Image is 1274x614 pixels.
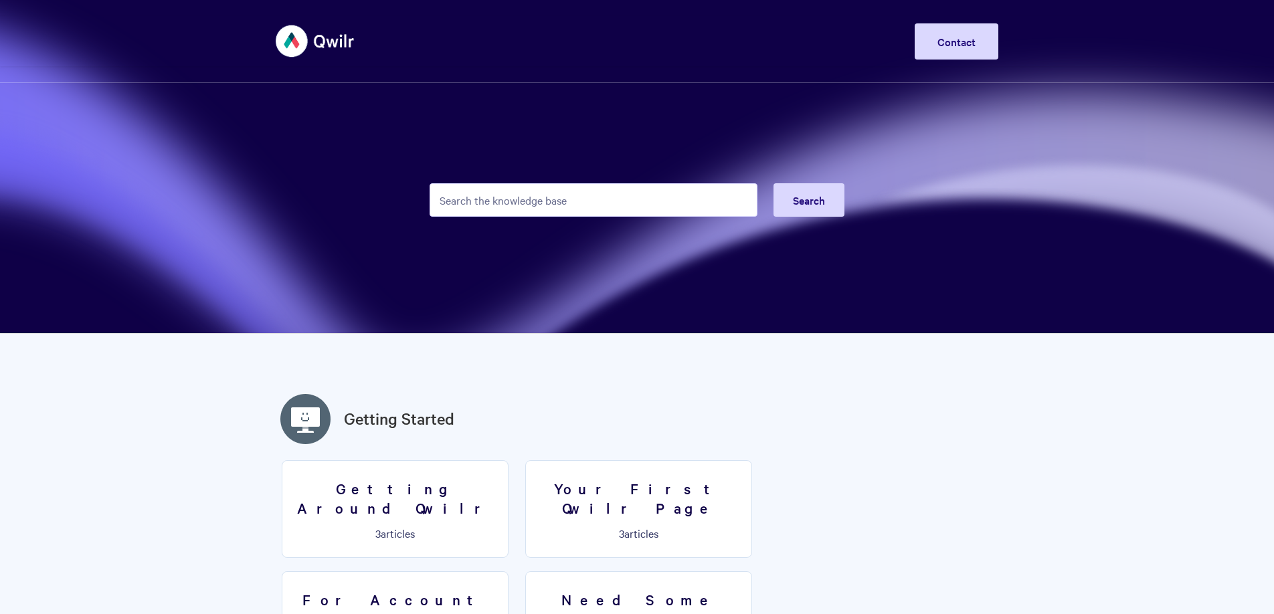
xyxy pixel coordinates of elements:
span: Search [793,193,825,207]
p: articles [290,527,500,539]
p: articles [534,527,743,539]
a: Getting Started [344,407,454,431]
button: Search [773,183,844,217]
a: Getting Around Qwilr 3articles [282,460,509,558]
span: 3 [619,526,624,540]
span: 3 [375,526,381,540]
input: Search the knowledge base [430,183,757,217]
h3: Getting Around Qwilr [290,479,500,517]
img: Qwilr Help Center [276,16,355,66]
h3: Your First Qwilr Page [534,479,743,517]
a: Your First Qwilr Page 3articles [525,460,752,558]
a: Contact [915,23,998,60]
